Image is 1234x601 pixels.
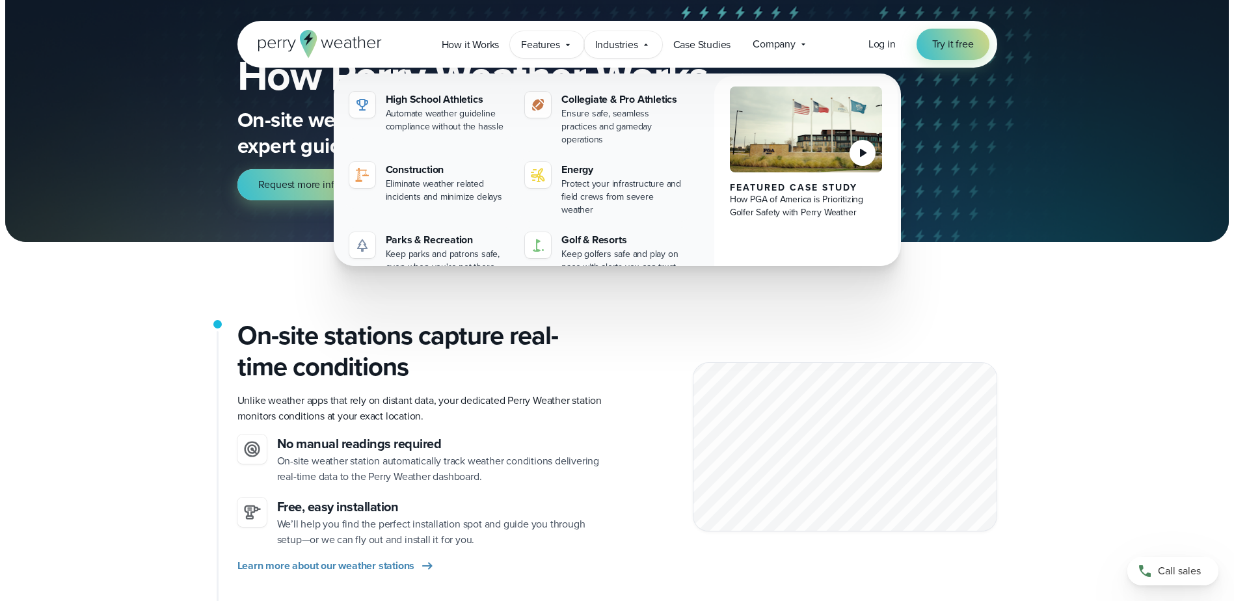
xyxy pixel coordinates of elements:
[258,177,340,193] span: Request more info
[344,227,515,279] a: Parks & Recreation Keep parks and patrons safe, even when you're not there
[386,162,510,178] div: Construction
[520,227,691,279] a: Golf & Resorts Keep golfers safe and play on pace with alerts you can trust
[237,320,607,382] h2: On-site stations capture real-time conditions
[237,558,436,574] a: Learn more about our weather stations
[277,434,607,453] h3: No manual readings required
[932,36,974,52] span: Try it free
[355,237,370,253] img: parks-icon-grey.svg
[662,31,742,58] a: Case Studies
[386,232,510,248] div: Parks & Recreation
[520,87,691,152] a: Collegiate & Pro Athletics Ensure safe, seamless practices and gameday operations
[386,92,510,107] div: High School Athletics
[561,178,686,217] div: Protect your infrastructure and field crews from severe weather
[868,36,896,52] a: Log in
[386,248,510,274] div: Keep parks and patrons safe, even when you're not there
[730,87,883,172] img: PGA of America, Frisco Campus
[1127,557,1218,585] a: Call sales
[442,37,500,53] span: How it Works
[386,107,510,133] div: Automate weather guideline compliance without the hassle
[355,167,370,183] img: noun-crane-7630938-1@2x.svg
[714,76,898,289] a: PGA of America, Frisco Campus Featured Case Study How PGA of America is Prioritizing Golfer Safet...
[561,107,686,146] div: Ensure safe, seamless practices and gameday operations
[561,248,686,274] div: Keep golfers safe and play on pace with alerts you can trust
[344,157,515,209] a: Construction Eliminate weather related incidents and minimize delays
[868,36,896,51] span: Log in
[730,193,883,219] div: How PGA of America is Prioritizing Golfer Safety with Perry Weather
[561,92,686,107] div: Collegiate & Pro Athletics
[237,55,802,96] h1: How Perry Weather Works
[673,37,731,53] span: Case Studies
[561,232,686,248] div: Golf & Resorts
[521,37,559,53] span: Features
[730,183,883,193] div: Featured Case Study
[277,516,607,548] p: We’ll help you find the perfect installation spot and guide you through setup—or we can fly out a...
[277,498,607,516] h3: Free, easy installation
[530,167,546,183] img: energy-icon@2x-1.svg
[355,97,370,113] img: highschool-icon.svg
[344,87,515,139] a: High School Athletics Automate weather guideline compliance without the hassle
[237,107,758,159] p: On-site weather monitoring, automated alerts, and expert guidance— .
[530,97,546,113] img: proathletics-icon@2x-1.svg
[561,162,686,178] div: Energy
[431,31,511,58] a: How it Works
[1158,563,1201,579] span: Call sales
[917,29,989,60] a: Try it free
[386,178,510,204] div: Eliminate weather related incidents and minimize delays
[530,237,546,253] img: golf-iconV2.svg
[595,37,638,53] span: Industries
[277,453,607,485] p: On-site weather station automatically track weather conditions delivering real-time data to the P...
[237,393,607,424] p: Unlike weather apps that rely on distant data, your dedicated Perry Weather station monitors cond...
[520,157,691,222] a: Energy Protect your infrastructure and field crews from severe weather
[753,36,796,52] span: Company
[237,558,415,574] span: Learn more about our weather stations
[237,169,371,200] a: Request more info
